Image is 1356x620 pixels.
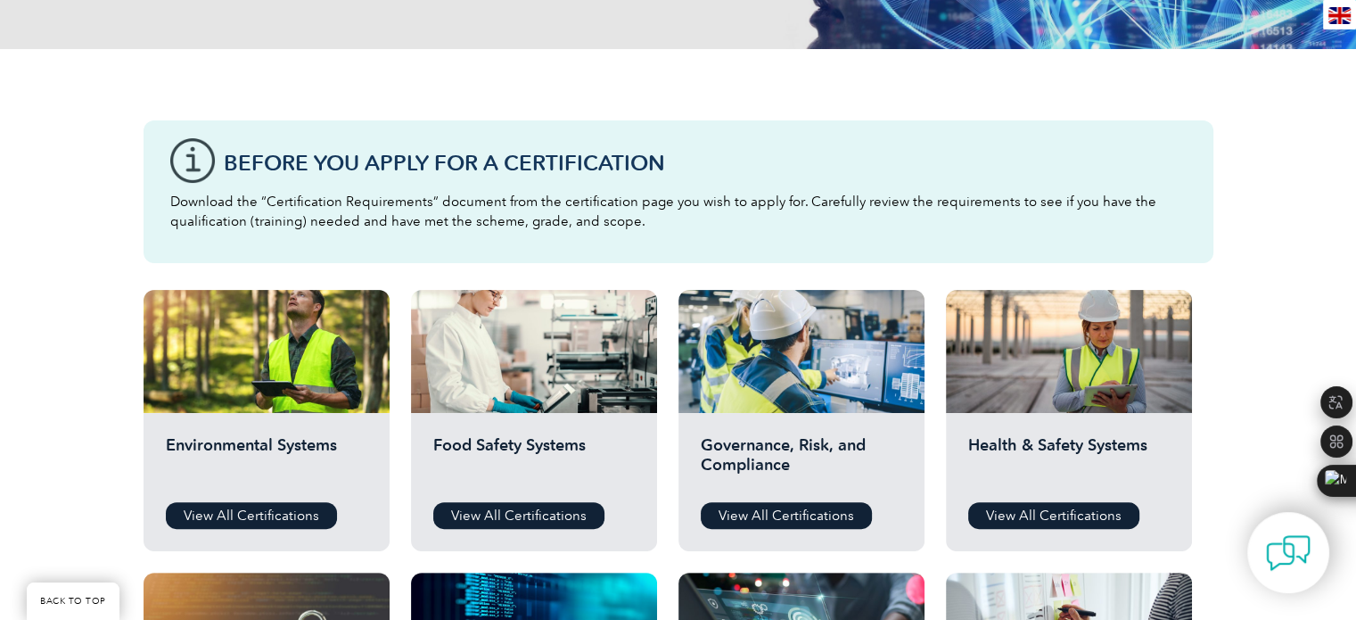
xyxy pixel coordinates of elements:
h3: Before You Apply For a Certification [224,152,1187,174]
a: View All Certifications [166,502,337,529]
h2: Health & Safety Systems [968,435,1170,489]
a: View All Certifications [968,502,1139,529]
a: BACK TO TOP [27,583,119,620]
p: Download the “Certification Requirements” document from the certification page you wish to apply ... [170,192,1187,231]
h2: Governance, Risk, and Compliance [701,435,902,489]
img: contact-chat.png [1266,531,1311,575]
a: View All Certifications [433,502,604,529]
h2: Environmental Systems [166,435,367,489]
a: View All Certifications [701,502,872,529]
h2: Food Safety Systems [433,435,635,489]
img: en [1328,7,1351,24]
